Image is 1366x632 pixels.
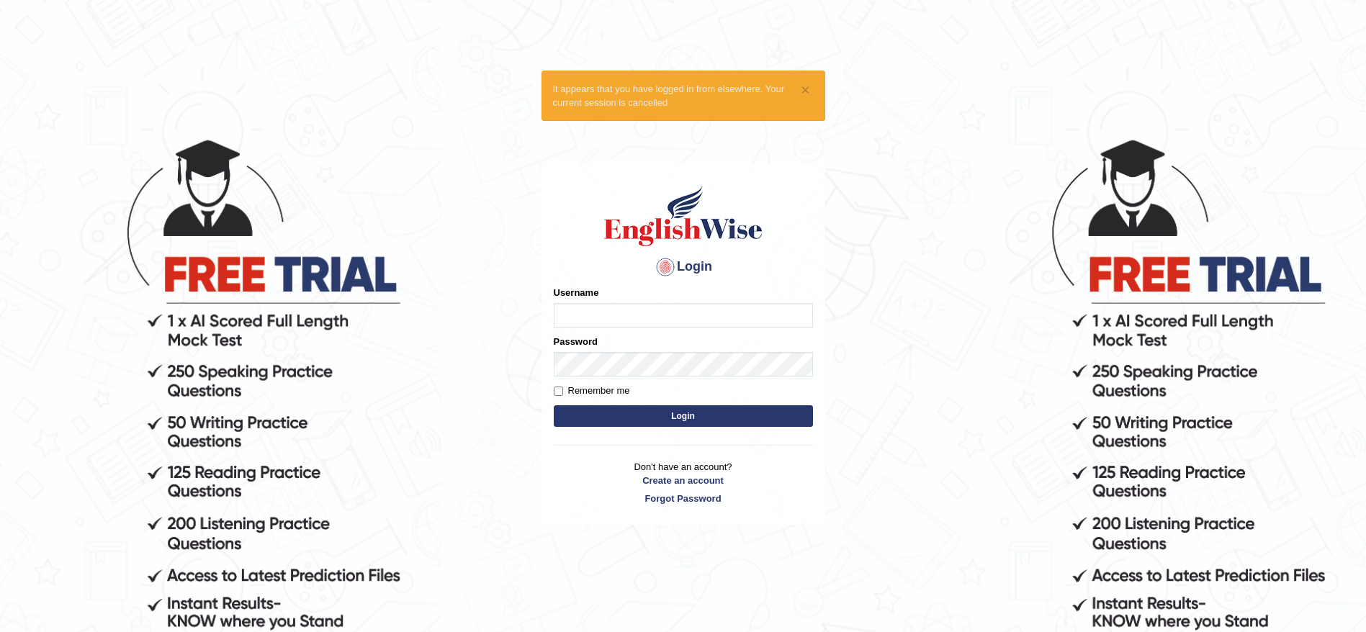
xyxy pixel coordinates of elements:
label: Remember me [554,384,630,398]
h4: Login [554,256,813,279]
div: It appears that you have logged in from elsewhere. Your current session is cancelled [542,71,825,121]
a: Forgot Password [554,492,813,505]
label: Username [554,286,599,299]
p: Don't have an account? [554,460,813,505]
label: Password [554,335,598,348]
img: Logo of English Wise sign in for intelligent practice with AI [601,184,765,248]
input: Remember me [554,387,563,396]
a: Create an account [554,474,813,487]
button: × [801,82,809,97]
button: Login [554,405,813,427]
